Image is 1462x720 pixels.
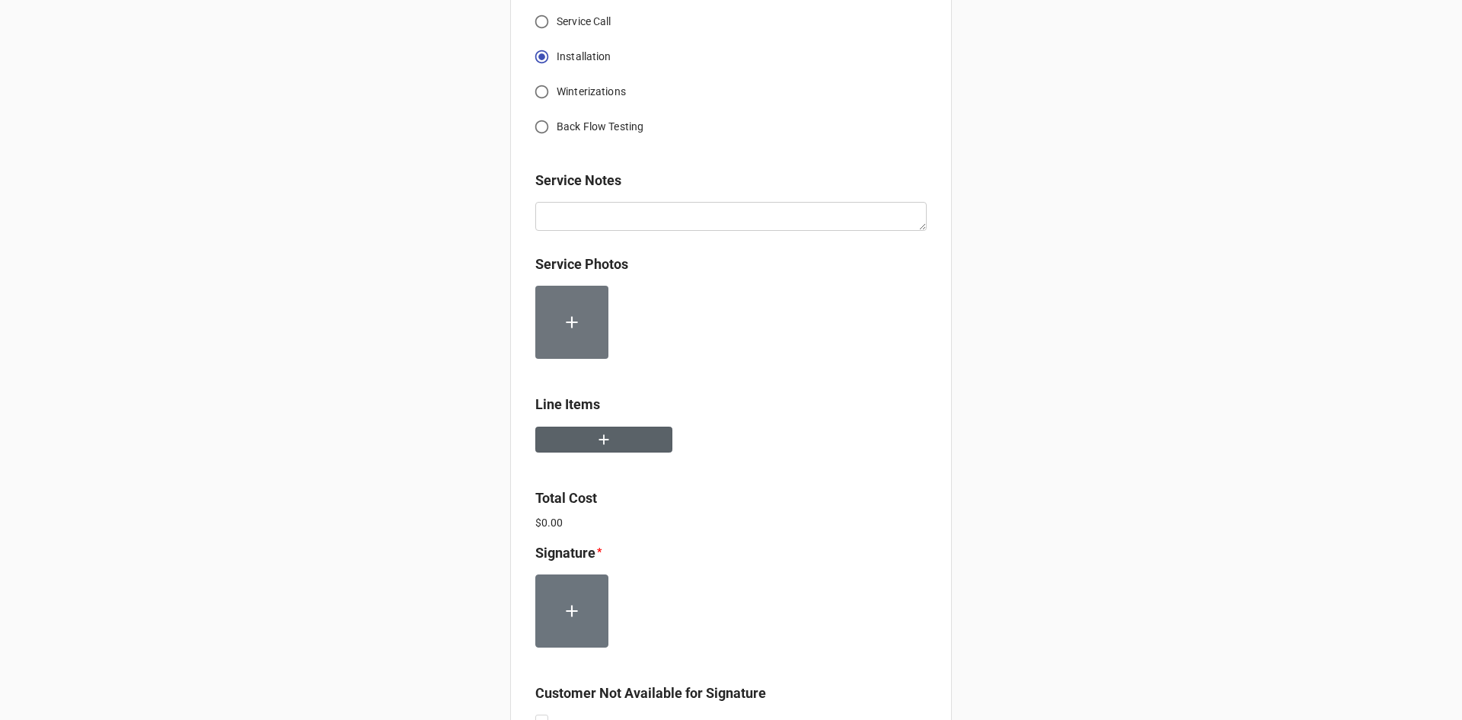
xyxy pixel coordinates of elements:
[535,490,597,506] b: Total Cost
[557,14,611,30] span: Service Call
[557,49,611,65] span: Installation
[535,683,766,704] label: Customer Not Available for Signature
[557,119,643,135] span: Back Flow Testing
[535,394,600,415] label: Line Items
[535,170,621,191] label: Service Notes
[535,542,595,564] label: Signature
[535,515,927,530] p: $0.00
[535,254,628,275] label: Service Photos
[557,84,626,100] span: Winterizations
